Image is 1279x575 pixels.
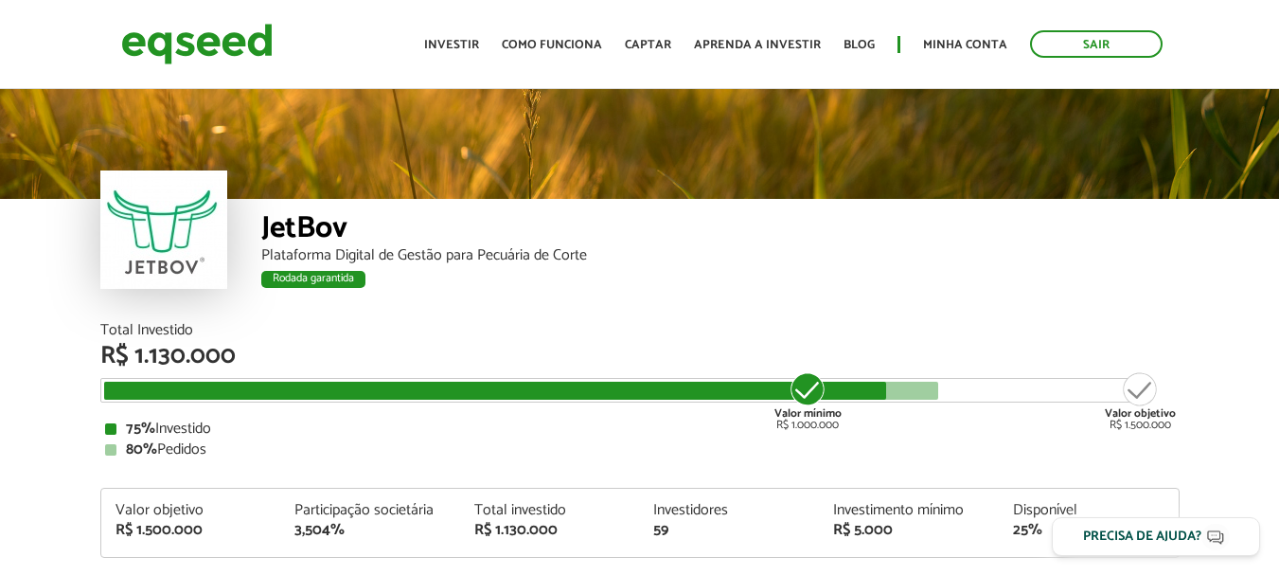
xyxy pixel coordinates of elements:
[105,422,1175,437] div: Investido
[502,39,602,51] a: Como funciona
[833,503,985,518] div: Investimento mínimo
[100,344,1180,368] div: R$ 1.130.000
[261,248,1180,263] div: Plataforma Digital de Gestão para Pecuária de Corte
[1030,30,1163,58] a: Sair
[261,213,1180,248] div: JetBov
[126,437,157,462] strong: 80%
[474,523,626,538] div: R$ 1.130.000
[294,523,446,538] div: 3,504%
[923,39,1007,51] a: Minha conta
[773,370,844,431] div: R$ 1.000.000
[1013,523,1164,538] div: 25%
[261,271,365,288] div: Rodada garantida
[115,523,267,538] div: R$ 1.500.000
[625,39,671,51] a: Captar
[844,39,875,51] a: Blog
[105,442,1175,458] div: Pedidos
[424,39,479,51] a: Investir
[1105,370,1176,431] div: R$ 1.500.000
[653,523,805,538] div: 59
[833,523,985,538] div: R$ 5.000
[115,503,267,518] div: Valor objetivo
[294,503,446,518] div: Participação societária
[694,39,821,51] a: Aprenda a investir
[653,503,805,518] div: Investidores
[1013,503,1164,518] div: Disponível
[100,323,1180,338] div: Total Investido
[126,416,155,441] strong: 75%
[121,19,273,69] img: EqSeed
[474,503,626,518] div: Total investido
[1105,404,1176,422] strong: Valor objetivo
[774,404,842,422] strong: Valor mínimo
